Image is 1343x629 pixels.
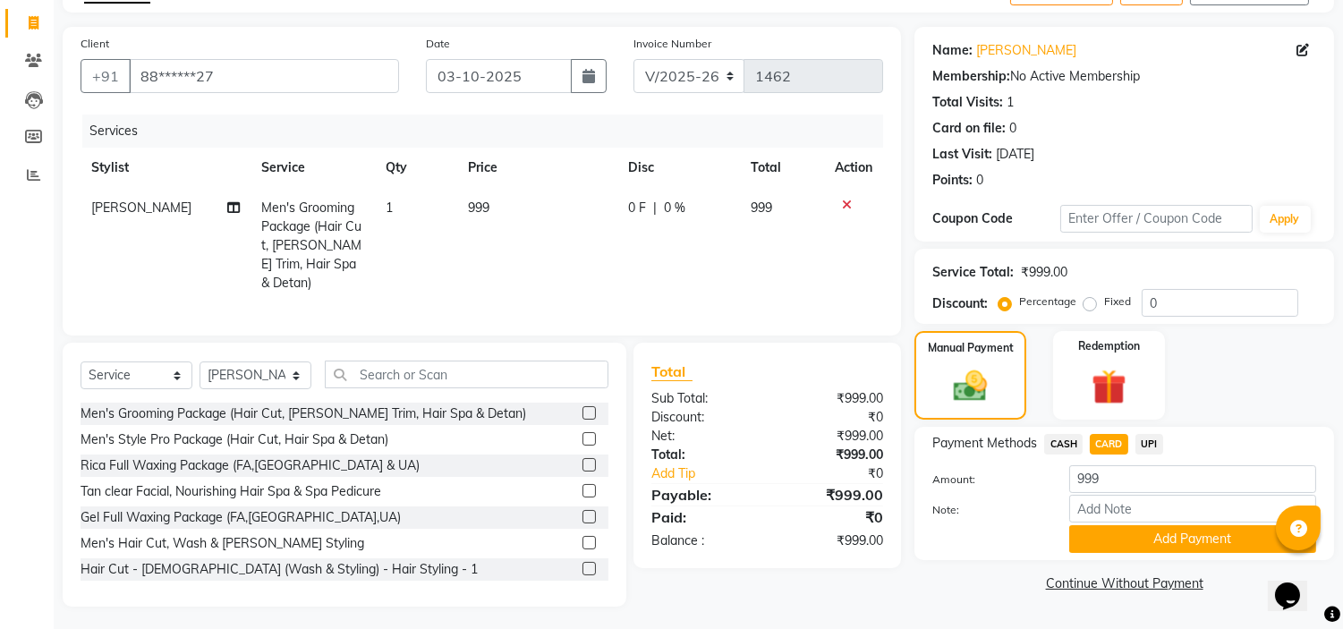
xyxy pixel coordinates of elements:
[262,200,362,291] span: Men's Grooming Package (Hair Cut, [PERSON_NAME] Trim, Hair Spa & Detan)
[1060,205,1252,233] input: Enter Offer / Coupon Code
[628,199,646,217] span: 0 F
[918,574,1330,593] a: Continue Without Payment
[129,59,399,93] input: Search by Name/Mobile/Email/Code
[768,389,897,408] div: ₹999.00
[1069,525,1316,553] button: Add Payment
[919,472,1056,488] label: Amount:
[789,464,897,483] div: ₹0
[768,446,897,464] div: ₹999.00
[81,508,401,527] div: Gel Full Waxing Package (FA,[GEOGRAPHIC_DATA],UA)
[426,36,450,52] label: Date
[638,484,768,506] div: Payable:
[1019,293,1076,310] label: Percentage
[638,427,768,446] div: Net:
[1078,338,1140,354] label: Redemption
[638,389,768,408] div: Sub Total:
[932,93,1003,112] div: Total Visits:
[81,148,251,188] th: Stylist
[1135,434,1163,455] span: UPI
[81,560,478,579] div: Hair Cut - [DEMOGRAPHIC_DATA] (Wash & Styling) - Hair Styling - 1
[1069,465,1316,493] input: Amount
[1069,495,1316,523] input: Add Note
[1044,434,1083,455] span: CASH
[1090,434,1128,455] span: CARD
[932,119,1006,138] div: Card on file:
[741,148,825,188] th: Total
[1007,93,1014,112] div: 1
[651,362,693,381] span: Total
[617,148,740,188] th: Disc
[932,209,1060,228] div: Coupon Code
[932,434,1037,453] span: Payment Methods
[1268,557,1325,611] iframe: chat widget
[82,115,897,148] div: Services
[824,148,883,188] th: Action
[932,67,1010,86] div: Membership:
[81,456,420,475] div: Rica Full Waxing Package (FA,[GEOGRAPHIC_DATA] & UA)
[928,340,1014,356] label: Manual Payment
[768,484,897,506] div: ₹999.00
[638,506,768,528] div: Paid:
[1009,119,1016,138] div: 0
[251,148,376,188] th: Service
[638,408,768,427] div: Discount:
[943,367,997,405] img: _cash.svg
[768,506,897,528] div: ₹0
[81,404,526,423] div: Men's Grooming Package (Hair Cut, [PERSON_NAME] Trim, Hair Spa & Detan)
[81,36,109,52] label: Client
[81,482,381,501] div: Tan clear Facial, Nourishing Hair Spa & Spa Pedicure
[932,145,992,164] div: Last Visit:
[325,361,608,388] input: Search or Scan
[638,446,768,464] div: Total:
[638,464,789,483] a: Add Tip
[664,199,685,217] span: 0 %
[768,531,897,550] div: ₹999.00
[457,148,617,188] th: Price
[468,200,489,216] span: 999
[633,36,711,52] label: Invoice Number
[932,41,973,60] div: Name:
[976,171,983,190] div: 0
[638,531,768,550] div: Balance :
[932,171,973,190] div: Points:
[768,408,897,427] div: ₹0
[932,67,1316,86] div: No Active Membership
[653,199,657,217] span: |
[932,263,1014,282] div: Service Total:
[919,502,1056,518] label: Note:
[81,534,364,553] div: Men's Hair Cut, Wash & [PERSON_NAME] Styling
[386,200,393,216] span: 1
[996,145,1034,164] div: [DATE]
[1081,365,1137,409] img: _gift.svg
[91,200,191,216] span: [PERSON_NAME]
[1260,206,1311,233] button: Apply
[81,430,388,449] div: Men's Style Pro Package (Hair Cut, Hair Spa & Detan)
[932,294,988,313] div: Discount:
[976,41,1076,60] a: [PERSON_NAME]
[1021,263,1067,282] div: ₹999.00
[81,59,131,93] button: +91
[375,148,457,188] th: Qty
[768,427,897,446] div: ₹999.00
[752,200,773,216] span: 999
[1104,293,1131,310] label: Fixed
